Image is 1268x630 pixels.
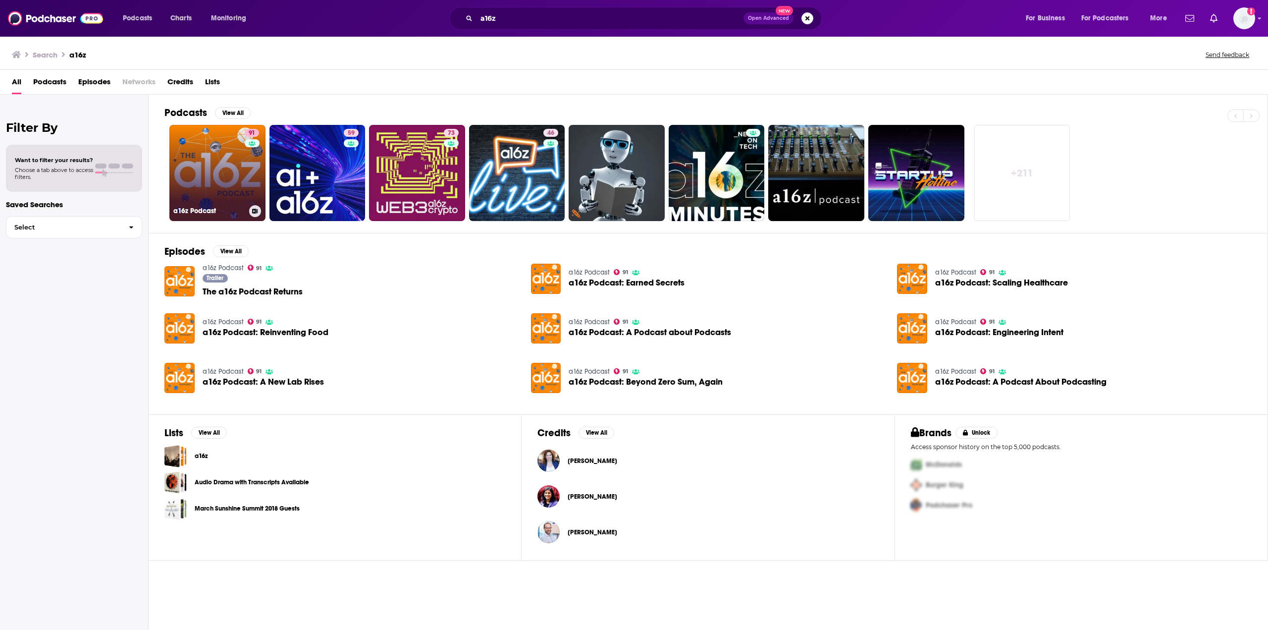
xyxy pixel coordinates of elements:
span: 91 [989,320,995,324]
span: 91 [256,266,262,271]
span: 91 [249,128,255,138]
a: a16z Podcast [203,318,244,326]
span: Networks [122,74,156,94]
a: 91 [248,368,262,374]
a: a16z Podcast [569,318,610,326]
a: a16z Podcast: Earned Secrets [569,279,685,287]
button: Kim MilosevichKim Milosevich [537,445,878,477]
a: Episodes [78,74,110,94]
a: 91 [248,319,262,325]
a: a16z Podcast: A Podcast About Podcasting [935,378,1107,386]
img: Second Pro Logo [907,475,926,495]
a: a16z Podcast: Beyond Zero Sum, Again [569,378,723,386]
a: a16z Podcast [569,268,610,277]
a: The a16z Podcast Returns [203,287,303,296]
span: Podchaser Pro [926,501,972,510]
button: View All [213,245,249,257]
p: Access sponsor history on the top 5,000 podcasts. [911,443,1252,451]
button: Peter LevinePeter Levine [537,516,878,548]
h3: Search [33,50,57,59]
p: Saved Searches [6,200,142,209]
button: Send feedback [1203,51,1252,59]
a: a16z Podcast: A Podcast about Podcasts [569,328,731,337]
a: 73 [444,129,459,137]
a: a16z Podcast [203,367,244,376]
img: a16z Podcast: Earned Secrets [531,264,561,294]
span: Monitoring [211,11,246,25]
a: a16z Podcast: A Podcast about Podcasts [531,313,561,344]
input: Search podcasts, credits, & more... [476,10,743,26]
a: a16z Podcast [203,264,244,272]
a: a16z [164,445,187,467]
span: 91 [256,369,262,374]
a: 59 [344,129,359,137]
a: EpisodesView All [164,245,249,258]
a: 91 [614,269,628,275]
h2: Podcasts [164,107,207,119]
span: New [776,6,793,15]
svg: Add a profile image [1247,7,1255,15]
a: 91 [980,368,995,374]
a: a16z Podcast [569,367,610,376]
a: a16z Podcast: A New Lab Rises [203,378,324,386]
a: a16z Podcast: Reinventing Food [203,328,328,337]
span: Want to filter your results? [15,157,93,164]
img: Kim Milosevich [537,450,560,472]
img: a16z Podcast: Beyond Zero Sum, Again [531,363,561,393]
span: All [12,74,21,94]
a: 91 [248,265,262,271]
div: Search podcasts, credits, & more... [459,7,831,30]
span: Select [6,224,121,230]
span: Audio Drama with Transcripts Available [164,471,187,494]
a: Vineeta Agarwala [537,485,560,508]
img: The a16z Podcast Returns [164,266,195,296]
h2: Lists [164,427,183,439]
span: a16z Podcast: Scaling Healthcare [935,279,1068,287]
a: ListsView All [164,427,227,439]
span: [PERSON_NAME] [568,457,617,465]
button: Unlock [955,427,998,439]
span: Choose a tab above to access filters. [15,167,93,180]
span: 91 [623,369,628,374]
a: March Sunshine Summit 2018 Guests [195,503,300,514]
h3: a16z Podcast [173,207,245,215]
h2: Brands [911,427,952,439]
span: Open Advanced [748,16,789,21]
button: open menu [1019,10,1077,26]
a: CreditsView All [537,427,614,439]
img: Peter Levine [537,521,560,543]
span: [PERSON_NAME] [568,493,617,501]
h3: a16z [69,50,86,59]
a: Show notifications dropdown [1181,10,1198,27]
span: [PERSON_NAME] [568,528,617,536]
h2: Credits [537,427,571,439]
span: McDonalds [926,460,962,469]
a: 91 [614,368,628,374]
button: View All [215,107,251,119]
a: 73 [369,125,465,221]
h2: Filter By [6,120,142,135]
button: open menu [1075,10,1143,26]
a: 91 [614,319,628,325]
a: Peter Levine [568,528,617,536]
button: Show profile menu [1233,7,1255,29]
span: Charts [170,11,192,25]
a: a16z Podcast: A Podcast About Podcasting [897,363,927,393]
a: a16z Podcast: Engineering Intent [935,328,1063,337]
span: Burger King [926,481,963,489]
a: 91 [245,129,259,137]
img: a16z Podcast: Engineering Intent [897,313,927,344]
a: +211 [974,125,1070,221]
img: a16z Podcast: A New Lab Rises [164,363,195,393]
